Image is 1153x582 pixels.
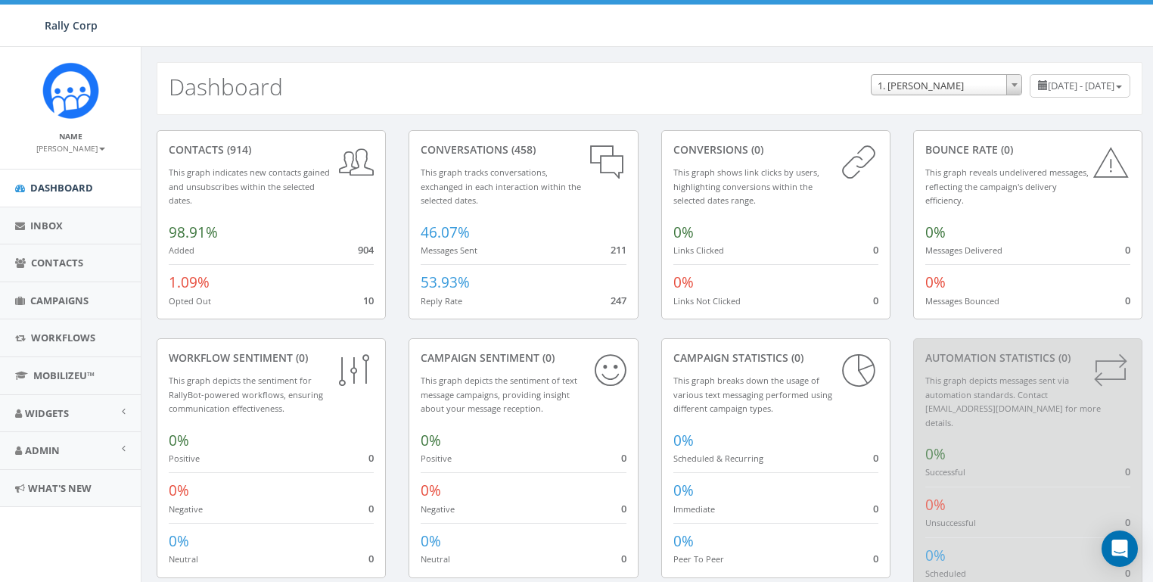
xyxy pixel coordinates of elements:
small: Added [169,244,194,256]
small: This graph breaks down the usage of various text messaging performed using different campaign types. [673,375,832,414]
small: Neutral [421,553,450,565]
span: (0) [293,350,308,365]
small: Negative [421,503,455,515]
span: 0% [673,431,694,450]
span: (0) [788,350,803,365]
a: [PERSON_NAME] [36,141,105,154]
span: Admin [25,444,60,457]
span: 0% [925,223,946,242]
small: Links Clicked [673,244,724,256]
span: 0 [873,552,878,565]
span: 98.91% [169,223,218,242]
span: Dashboard [30,181,93,195]
span: 0% [925,272,946,292]
span: 1. James Martin [871,74,1022,95]
small: Peer To Peer [673,553,724,565]
span: 0 [873,502,878,515]
span: 0 [368,552,374,565]
span: 0 [621,451,626,465]
small: Opted Out [169,295,211,307]
span: 0% [925,444,946,464]
span: 0 [873,451,878,465]
span: Rally Corp [45,18,98,33]
small: Name [59,131,82,142]
span: Campaigns [30,294,89,307]
span: (0) [1055,350,1071,365]
span: 0 [873,243,878,257]
small: Links Not Clicked [673,295,741,307]
div: Automation Statistics [925,350,1130,366]
small: This graph tracks conversations, exchanged in each interaction within the selected dates. [421,167,581,206]
span: 247 [611,294,626,307]
div: contacts [169,142,374,157]
span: 0% [169,481,189,500]
span: 0% [673,481,694,500]
span: 0 [368,451,374,465]
div: Campaign Statistics [673,350,878,366]
small: Positive [169,453,200,464]
small: This graph depicts the sentiment for RallyBot-powered workflows, ensuring communication effective... [169,375,323,414]
span: [DATE] - [DATE] [1048,79,1114,92]
small: This graph depicts messages sent via automation standards. Contact [EMAIL_ADDRESS][DOMAIN_NAME] f... [925,375,1101,428]
span: (914) [224,142,251,157]
small: Immediate [673,503,715,515]
small: [PERSON_NAME] [36,143,105,154]
span: 0 [1125,566,1130,580]
span: Workflows [31,331,95,344]
span: 0% [925,546,946,565]
small: Reply Rate [421,295,462,307]
span: 46.07% [421,223,470,242]
div: Campaign Sentiment [421,350,626,366]
span: Inbox [30,219,63,232]
span: 0 [873,294,878,307]
div: Open Intercom Messenger [1102,531,1138,567]
small: This graph indicates new contacts gained and unsubscribes within the selected dates. [169,167,330,206]
span: 0% [925,495,946,515]
span: 0 [368,502,374,515]
div: Workflow Sentiment [169,350,374,366]
span: 53.93% [421,272,470,292]
span: 211 [611,243,626,257]
small: Successful [925,466,965,478]
span: 0 [1125,243,1130,257]
small: This graph depicts the sentiment of text message campaigns, providing insight about your message ... [421,375,577,414]
span: MobilizeU™ [33,369,95,382]
small: Scheduled [925,568,966,579]
div: Bounce Rate [925,142,1130,157]
span: 0% [421,481,441,500]
div: conversations [421,142,626,157]
span: 0 [1125,465,1130,478]
span: What's New [28,481,92,495]
span: 0 [1125,294,1130,307]
span: 0% [169,431,189,450]
span: 0 [621,502,626,515]
small: Messages Bounced [925,295,999,307]
small: Messages Delivered [925,244,1002,256]
div: conversions [673,142,878,157]
small: Neutral [169,553,198,565]
small: Scheduled & Recurring [673,453,763,464]
span: 0 [1125,515,1130,529]
span: 904 [358,243,374,257]
span: (0) [539,350,555,365]
span: 0% [673,223,694,242]
small: Unsuccessful [925,517,976,528]
img: Icon_1.png [42,62,99,119]
span: 0% [673,531,694,551]
span: 0% [421,431,441,450]
span: (458) [508,142,536,157]
span: 1.09% [169,272,210,292]
span: 0% [673,272,694,292]
span: 10 [363,294,374,307]
span: 0 [621,552,626,565]
span: 0% [421,531,441,551]
span: 1. James Martin [872,75,1021,96]
small: This graph reveals undelivered messages, reflecting the campaign's delivery efficiency. [925,167,1089,206]
small: Messages Sent [421,244,477,256]
span: 0% [169,531,189,551]
h2: Dashboard [169,74,283,99]
small: Negative [169,503,203,515]
span: Contacts [31,256,83,269]
small: Positive [421,453,452,464]
span: Widgets [25,406,69,420]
